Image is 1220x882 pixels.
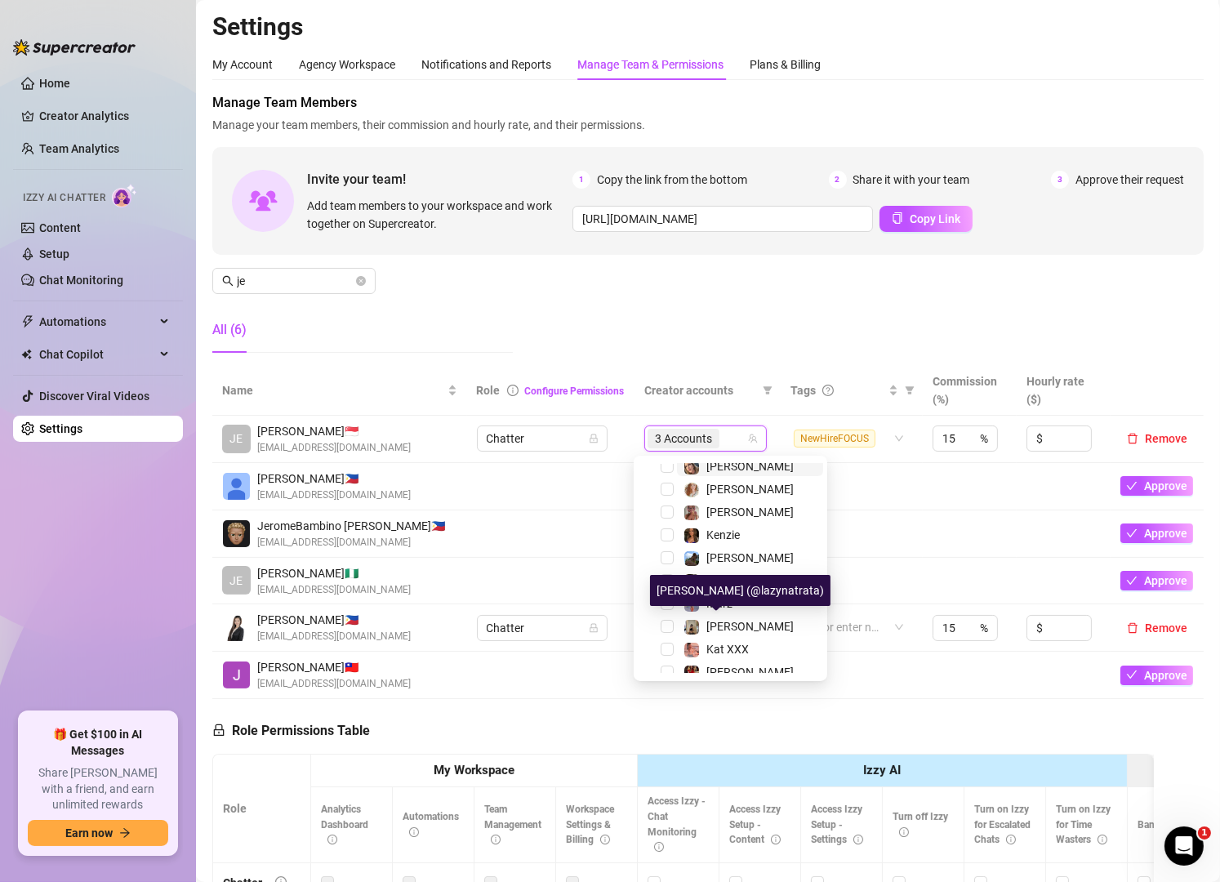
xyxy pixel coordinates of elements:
img: AI Chatter [112,184,137,207]
span: Remove [1145,621,1187,635]
button: Approve [1120,476,1193,496]
span: Tyra [706,574,729,587]
span: [PERSON_NAME] 🇵🇭 [257,470,411,488]
span: thunderbolt [21,315,34,328]
img: Jeffrey Danday [223,661,250,688]
button: Copy Link [879,206,973,232]
span: Share it with your team [853,171,970,189]
span: Remove [1145,432,1187,445]
span: Tags [790,381,816,399]
span: Access Izzy Setup - Content [729,804,781,846]
span: team [748,434,758,443]
span: lock [589,623,599,633]
span: info-circle [1006,835,1016,844]
span: [EMAIL_ADDRESS][DOMAIN_NAME] [257,535,445,550]
span: filter [905,385,915,395]
a: Home [39,77,70,90]
span: info-circle [654,842,664,852]
span: info-circle [507,385,519,396]
img: Taylor [684,551,699,566]
th: Name [212,366,467,416]
span: Invite your team! [307,169,572,189]
span: Chatter [487,616,598,640]
span: Turn on Izzy for Escalated Chats [974,804,1031,846]
span: JE [230,430,243,448]
span: filter [902,378,918,403]
a: Settings [39,422,82,435]
img: Natasha [684,620,699,635]
h5: Role Permissions Table [212,721,370,741]
div: My Account [212,56,273,73]
img: Jessa Cadiogan [223,614,250,641]
span: 🎁 Get $100 in AI Messages [28,727,168,759]
a: Chat Monitoring [39,274,123,287]
span: Workspace Settings & Billing [566,804,614,846]
span: [EMAIL_ADDRESS][DOMAIN_NAME] [257,440,411,456]
span: Select tree node [661,506,674,519]
span: search [222,275,234,287]
span: Select tree node [661,460,674,473]
span: [PERSON_NAME] 🇹🇼 [257,658,411,676]
span: arrow-right [119,827,131,839]
span: close-circle [356,276,366,286]
span: Kenzie [706,528,740,541]
a: Content [39,221,81,234]
span: [PERSON_NAME] [706,483,794,496]
div: All (6) [212,320,247,340]
button: Remove [1120,429,1194,448]
button: Approve [1120,666,1193,685]
img: logo-BBDzfeDw.svg [13,39,136,56]
span: [PERSON_NAME] 🇸🇬 [257,422,411,440]
span: check [1126,528,1138,539]
img: Kat XXX [684,643,699,657]
span: filter [759,378,776,403]
span: info-circle [409,827,419,837]
div: Manage Team & Permissions [577,56,724,73]
span: Chat Copilot [39,341,155,367]
a: Team Analytics [39,142,119,155]
span: Name [222,381,444,399]
span: Select tree node [661,528,674,541]
div: Plans & Billing [750,56,821,73]
span: Select tree node [661,643,674,656]
span: Copy Link [910,212,960,225]
span: 3 [1051,171,1069,189]
span: Kat XXX [706,643,749,656]
span: Manage your team members, their commission and hourly rate, and their permissions. [212,116,1204,134]
span: Automations [39,309,155,335]
span: 2 [829,171,847,189]
span: Select tree node [661,483,674,496]
span: delete [1127,433,1138,444]
span: lock [212,724,225,737]
span: info-circle [1098,835,1107,844]
span: 3 Accounts [655,430,712,448]
span: Bank [1138,819,1176,831]
span: Copy the link from the bottom [597,171,747,189]
a: Configure Permissions [525,385,625,397]
span: info-circle [327,835,337,844]
div: [PERSON_NAME] (@lazynatrata) [650,575,830,606]
span: Automations [403,811,459,838]
span: Creator accounts [644,381,756,399]
span: info-circle [853,835,863,844]
span: info-circle [899,827,909,837]
span: 1 [572,171,590,189]
div: Notifications and Reports [421,56,551,73]
a: Setup [39,247,69,261]
strong: My Workspace [434,763,514,777]
span: Approve [1144,479,1187,492]
span: Team Management [484,804,541,846]
button: Approve [1120,523,1193,543]
span: Approve [1144,574,1187,587]
span: [EMAIL_ADDRESS][DOMAIN_NAME] [257,582,411,598]
button: Earn nowarrow-right [28,820,168,846]
th: Commission (%) [923,366,1017,416]
span: Turn off Izzy [893,811,948,838]
span: [EMAIL_ADDRESS][DOMAIN_NAME] [257,629,411,644]
span: info-circle [771,835,781,844]
img: Chat Copilot [21,349,32,360]
span: [EMAIL_ADDRESS][DOMAIN_NAME] [257,488,411,503]
span: Add team members to your workspace and work together on Supercreator. [307,197,566,233]
span: Analytics Dashboard [321,804,368,846]
span: Select tree node [661,620,674,633]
